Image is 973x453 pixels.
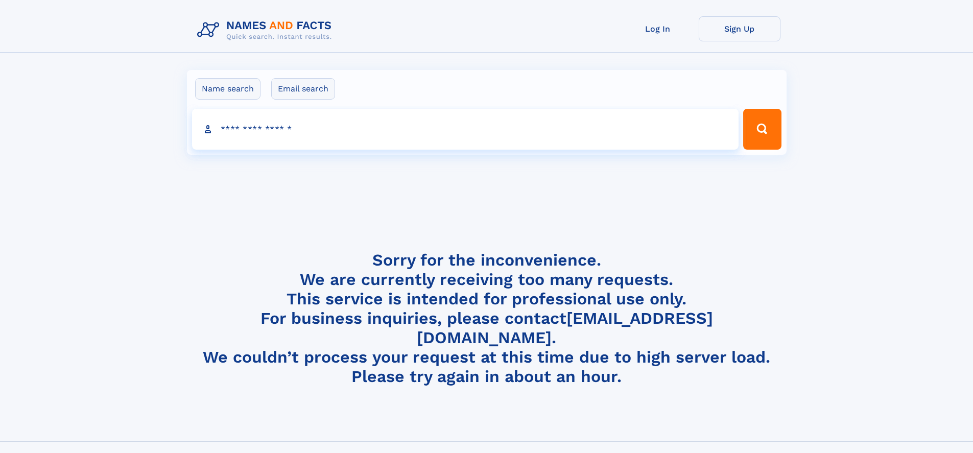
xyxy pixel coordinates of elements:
[193,250,780,387] h4: Sorry for the inconvenience. We are currently receiving too many requests. This service is intend...
[617,16,699,41] a: Log In
[743,109,781,150] button: Search Button
[192,109,739,150] input: search input
[193,16,340,44] img: Logo Names and Facts
[271,78,335,100] label: Email search
[195,78,260,100] label: Name search
[417,308,713,347] a: [EMAIL_ADDRESS][DOMAIN_NAME]
[699,16,780,41] a: Sign Up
